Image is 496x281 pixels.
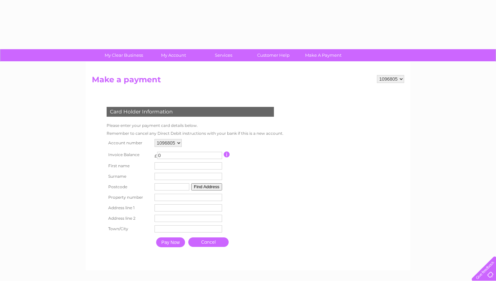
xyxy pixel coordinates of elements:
th: Address line 1 [105,203,153,213]
th: Address line 2 [105,213,153,224]
a: My Clear Business [97,49,151,61]
a: Make A Payment [296,49,350,61]
th: Town/City [105,224,153,234]
td: Remember to cancel any Direct Debit instructions with your bank if this is a new account. [105,130,285,137]
a: Cancel [188,237,229,247]
div: Card Holder Information [107,107,274,117]
td: £ [155,150,157,158]
a: Services [196,49,251,61]
th: Property number [105,192,153,203]
td: Please enter your payment card details below. [105,122,285,130]
input: Pay Now [156,237,185,247]
a: Customer Help [246,49,300,61]
h2: Make a payment [92,75,404,88]
th: Account number [105,137,153,149]
a: My Account [147,49,201,61]
button: Find Address [191,183,222,191]
th: Surname [105,171,153,182]
th: Postcode [105,182,153,192]
th: First name [105,161,153,171]
th: Invoice Balance [105,149,153,161]
input: Information [224,151,230,157]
